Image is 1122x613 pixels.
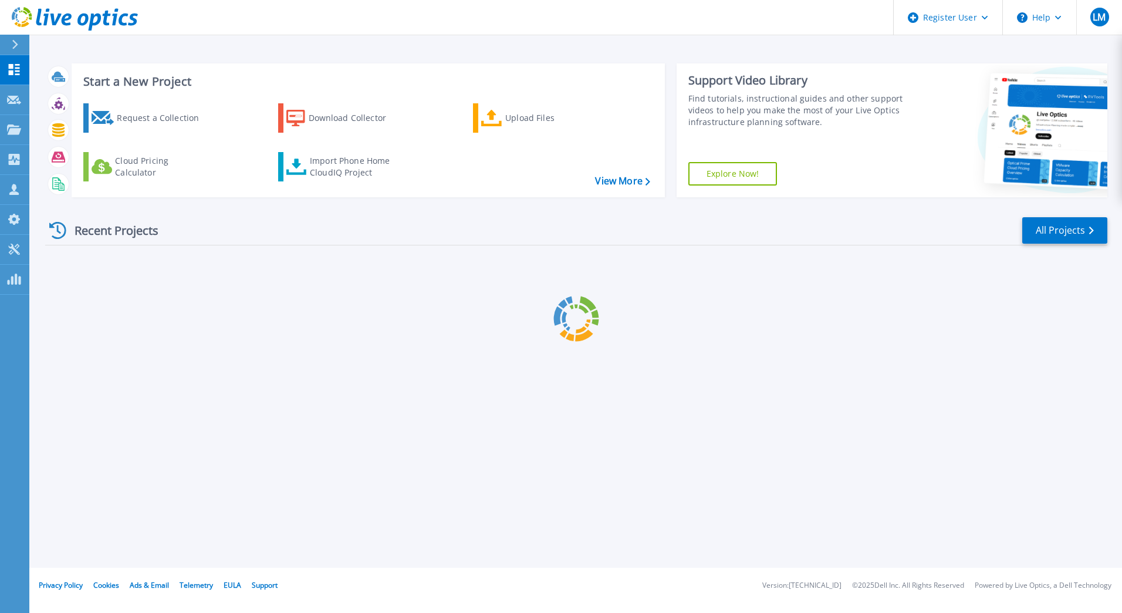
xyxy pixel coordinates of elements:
[224,580,241,590] a: EULA
[83,152,214,181] a: Cloud Pricing Calculator
[688,162,778,186] a: Explore Now!
[473,103,604,133] a: Upload Files
[130,580,169,590] a: Ads & Email
[39,580,83,590] a: Privacy Policy
[505,106,599,130] div: Upload Files
[1093,12,1106,22] span: LM
[252,580,278,590] a: Support
[180,580,213,590] a: Telemetry
[309,106,403,130] div: Download Collector
[975,582,1111,590] li: Powered by Live Optics, a Dell Technology
[93,580,119,590] a: Cookies
[1022,217,1107,244] a: All Projects
[688,93,908,128] div: Find tutorials, instructional guides and other support videos to help you make the most of your L...
[45,216,174,245] div: Recent Projects
[852,582,964,590] li: © 2025 Dell Inc. All Rights Reserved
[83,75,650,88] h3: Start a New Project
[117,106,211,130] div: Request a Collection
[278,103,409,133] a: Download Collector
[115,155,209,178] div: Cloud Pricing Calculator
[595,176,650,187] a: View More
[762,582,841,590] li: Version: [TECHNICAL_ID]
[83,103,214,133] a: Request a Collection
[310,155,401,178] div: Import Phone Home CloudIQ Project
[688,73,908,88] div: Support Video Library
